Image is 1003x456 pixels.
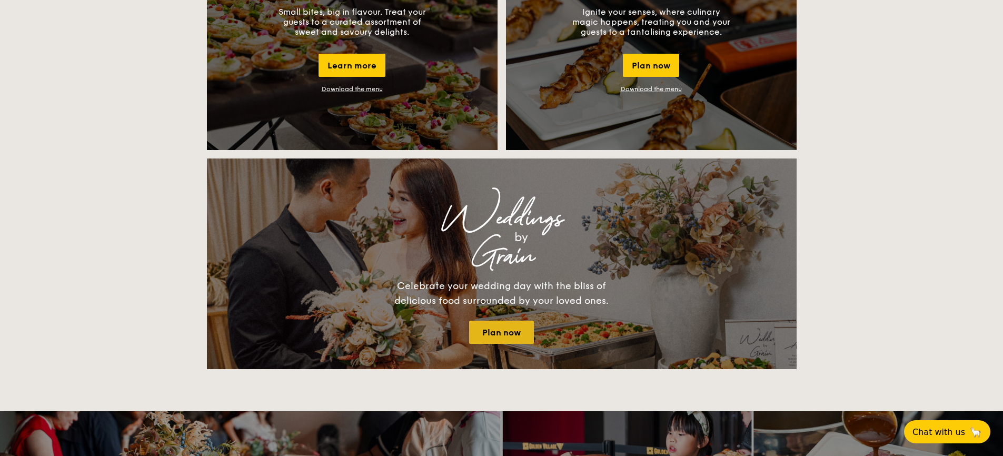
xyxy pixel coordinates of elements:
a: Download the menu [621,85,682,93]
div: Weddings [300,209,704,228]
p: Small bites, big in flavour. Treat your guests to a curated assortment of sweet and savoury delig... [273,7,431,37]
span: 🦙 [969,426,982,438]
p: Ignite your senses, where culinary magic happens, treating you and your guests to a tantalising e... [572,7,730,37]
div: Celebrate your wedding day with the bliss of delicious food surrounded by your loved ones. [383,279,620,308]
span: Chat with us [912,427,965,437]
div: Learn more [319,54,385,77]
button: Chat with us🦙 [904,420,990,443]
div: Plan now [623,54,679,77]
div: by [339,228,704,247]
div: Grain [300,247,704,266]
a: Plan now [469,321,534,344]
a: Download the menu [322,85,383,93]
